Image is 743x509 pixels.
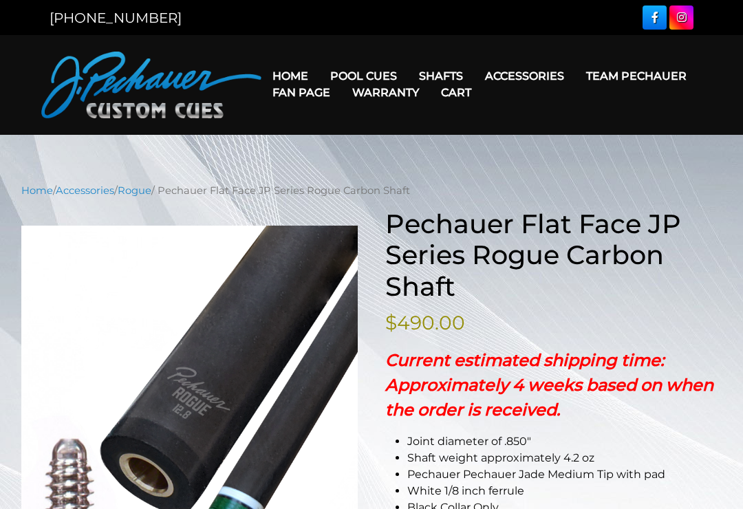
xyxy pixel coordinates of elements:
a: Home [261,58,319,94]
a: [PHONE_NUMBER] [50,10,182,26]
bdi: 490.00 [385,311,465,334]
a: Accessories [56,184,114,197]
a: Rogue [118,184,151,197]
a: Home [21,184,53,197]
a: Pool Cues [319,58,408,94]
a: Accessories [474,58,575,94]
nav: Breadcrumb [21,183,722,198]
a: Warranty [341,75,430,110]
a: Team Pechauer [575,58,698,94]
a: Shafts [408,58,474,94]
strong: Current estimated shipping time: Approximately 4 weeks based on when the order is received. [385,350,713,420]
h1: Pechauer Flat Face JP Series Rogue Carbon Shaft [385,208,722,303]
li: Shaft weight approximately 4.2 oz [407,450,722,466]
li: White 1/8 inch ferrule [407,483,722,499]
span: $ [385,311,397,334]
li: Joint diameter of .850″ [407,433,722,450]
img: Pechauer Custom Cues [41,52,261,118]
li: Pechauer Pechauer Jade Medium Tip with pad [407,466,722,483]
a: Cart [430,75,482,110]
a: Fan Page [261,75,341,110]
